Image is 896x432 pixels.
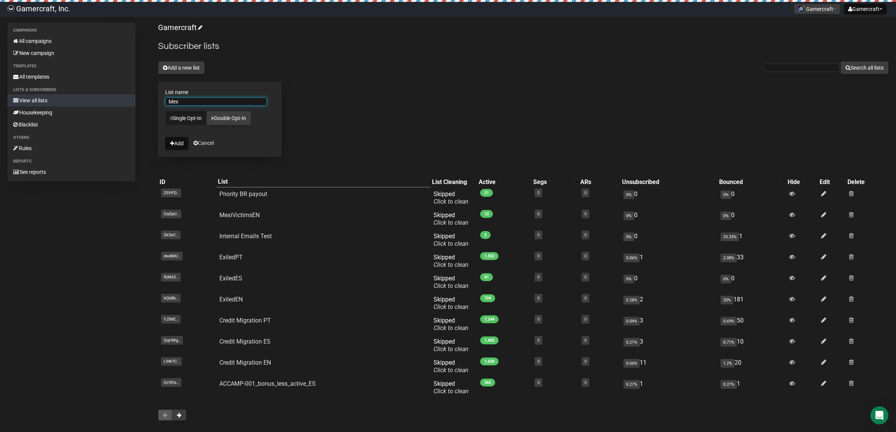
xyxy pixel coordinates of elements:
[584,317,587,322] a: 0
[621,272,717,293] td: 0
[219,317,271,324] a: Credit Migration PT
[870,406,888,424] div: Open Intercom Messenger
[165,111,207,125] a: Single Opt-In
[537,296,540,301] a: 0
[537,317,540,322] a: 0
[624,317,640,326] span: 0.04%
[584,338,587,343] a: 0
[8,106,135,119] a: Housekeeping
[480,315,499,323] span: 7,244
[219,190,267,198] a: Priority BR payout
[584,296,587,301] a: 0
[621,377,717,398] td: 1
[160,178,215,186] div: ID
[718,293,786,314] td: 181
[219,233,272,240] a: Internal Emails Test
[480,357,499,365] span: 1,650
[718,272,786,293] td: 0
[846,176,888,187] th: Delete: No sort applied, sorting is disabled
[8,119,135,131] a: Blacklist
[434,254,469,268] span: Skipped
[434,296,469,310] span: Skipped
[798,6,804,12] img: 1.png
[219,254,243,261] a: ExiledPT
[622,178,710,186] div: Unsubscribed
[537,254,540,259] a: 0
[621,230,717,251] td: 0
[533,178,572,186] div: Segs
[431,176,477,187] th: List Cleaning: No sort applied, activate to apply an ascending sort
[721,275,731,283] span: 0%
[537,275,540,280] a: 0
[624,211,634,220] span: 0%
[537,338,540,343] a: 0
[219,211,260,219] a: MexiVictimsEN
[216,176,431,187] th: List: Descending sort applied, activate to remove the sort
[161,189,181,197] span: ZEHFD..
[434,380,469,395] span: Skipped
[584,359,587,364] a: 0
[158,40,888,53] h2: Subscriber lists
[537,233,540,237] a: 0
[624,380,640,389] span: 0.27%
[8,26,135,35] li: Campaigns
[721,317,737,326] span: 0.69%
[161,378,181,387] span: Qc9Os..
[584,380,587,385] a: 0
[718,187,786,208] td: 0
[8,166,135,178] a: See reports
[219,275,242,282] a: ExiledES
[219,380,316,387] a: ACCAMP-001_bonus_less_active_ES
[480,231,491,239] span: 2
[219,359,271,366] a: Credit Migration EN
[161,315,181,324] span: YJ5NE..
[718,251,786,272] td: 33
[537,380,540,385] a: 0
[624,296,640,304] span: 0.28%
[8,35,135,47] a: All campaigns
[721,380,737,389] span: 0.27%
[434,388,469,395] a: Click to clean
[8,133,135,142] li: Others
[721,296,733,304] span: 20%
[794,4,840,14] button: Gamercraft
[537,190,540,195] a: 0
[480,379,495,386] span: 365
[721,233,739,241] span: 33.33%
[434,275,469,289] span: Skipped
[434,345,469,353] a: Click to clean
[584,233,587,237] a: 0
[532,176,579,187] th: Segs: No sort applied, activate to apply an ascending sort
[580,178,613,186] div: ARs
[621,251,717,272] td: 1
[718,335,786,356] td: 10
[584,190,587,195] a: 0
[434,324,469,332] a: Click to clean
[624,275,634,283] span: 0%
[584,254,587,259] a: 0
[479,178,524,186] div: Active
[621,208,717,230] td: 0
[844,4,887,14] button: Gamercraft
[621,187,717,208] td: 0
[480,294,495,302] span: 724
[161,357,182,366] span: L9W7C..
[434,190,469,205] span: Skipped
[434,282,469,289] a: Click to clean
[624,359,640,368] span: 0.66%
[434,367,469,374] a: Click to clean
[624,190,634,199] span: 0%
[434,359,469,374] span: Skipped
[161,336,183,345] span: QqHWg..
[480,252,499,260] span: 1,552
[721,359,735,368] span: 1.2%
[624,254,640,262] span: 0.06%
[8,47,135,59] a: New campaign
[8,85,135,94] li: Lists & subscribers
[624,233,634,241] span: 0%
[718,356,786,377] td: 20
[721,338,737,347] span: 0.71%
[434,303,469,310] a: Click to clean
[8,142,135,154] a: Rules
[161,210,181,218] span: OaDpU..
